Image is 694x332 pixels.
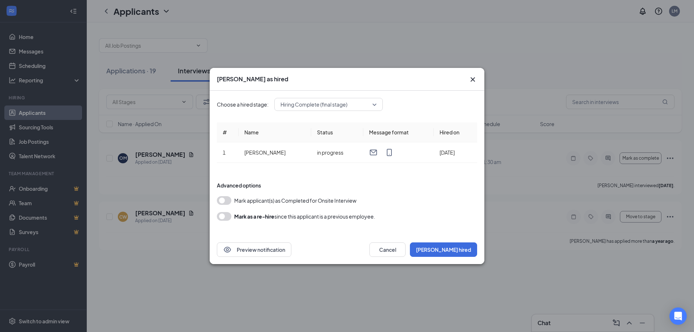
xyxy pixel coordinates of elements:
span: Mark applicant(s) as Completed for Onsite Interview [234,196,356,205]
th: Name [239,122,311,142]
svg: Email [369,148,378,157]
span: Hiring Complete (final stage) [280,99,347,110]
th: Status [311,122,363,142]
button: Cancel [369,242,406,257]
button: [PERSON_NAME] hired [410,242,477,257]
svg: MobileSms [385,148,394,157]
th: Hired on [434,122,477,142]
button: Close [468,75,477,84]
svg: Eye [223,245,232,254]
td: [PERSON_NAME] [239,142,311,163]
div: Advanced options [217,182,477,189]
b: Mark as a re-hire [234,213,274,220]
th: Message format [363,122,434,142]
span: 1 [223,149,226,156]
td: in progress [311,142,363,163]
th: # [217,122,239,142]
td: [DATE] [434,142,477,163]
span: Choose a hired stage: [217,100,269,108]
button: EyePreview notification [217,242,291,257]
div: since this applicant is a previous employee. [234,212,375,221]
div: Open Intercom Messenger [669,307,687,325]
h3: [PERSON_NAME] as hired [217,75,288,83]
svg: Cross [468,75,477,84]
